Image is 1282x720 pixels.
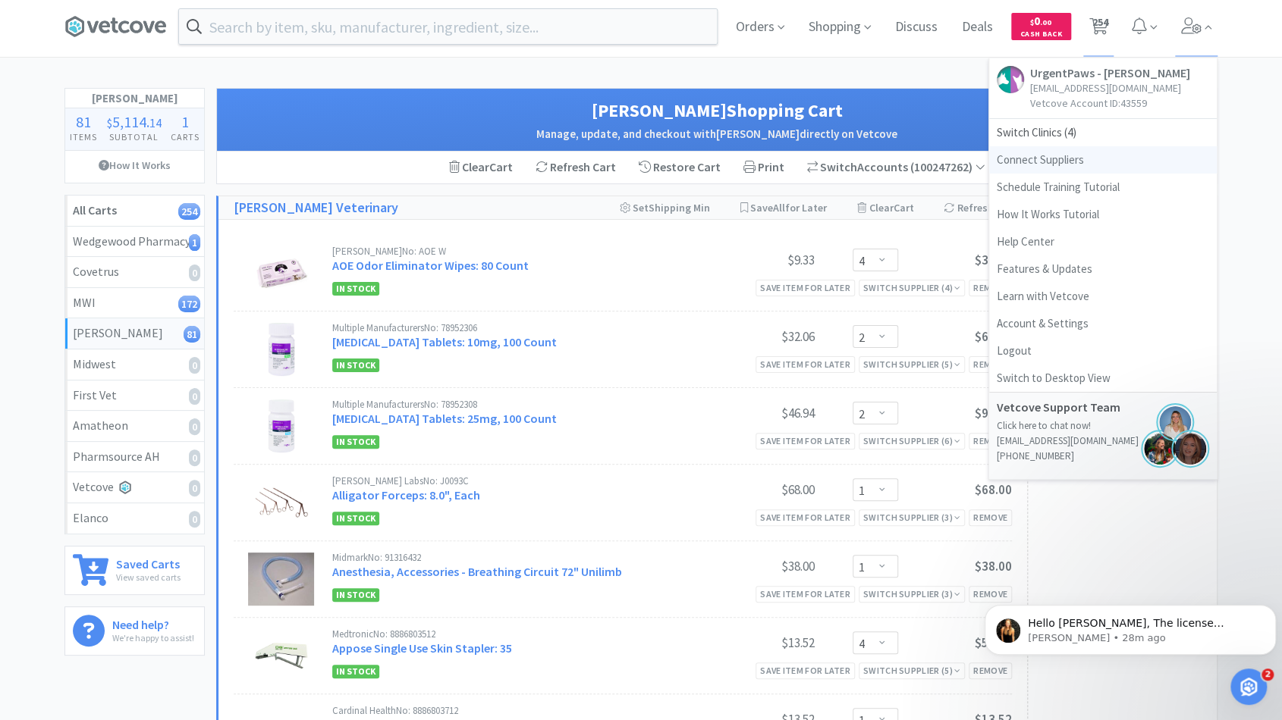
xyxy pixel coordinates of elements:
div: Midmark No: 91316432 [332,553,701,562]
span: Cart [489,159,513,174]
p: [EMAIL_ADDRESS][DOMAIN_NAME] [997,434,1209,449]
div: Elanco [73,509,196,528]
a: AOE Odor Eliminator Wipes: 80 Count [332,258,529,273]
div: Save item for later [756,586,855,602]
span: 0 [1030,14,1051,28]
div: Amatheon [73,416,196,436]
div: Switch Supplier ( 5 ) [863,663,960,678]
i: 0 [189,388,200,405]
div: Clear [449,158,513,177]
div: [PERSON_NAME] [73,324,196,343]
strong: All Carts [73,202,117,218]
span: Set [633,201,649,214]
i: 172 [178,296,200,312]
i: 0 [189,449,200,466]
a: [PERSON_NAME]81 [65,318,204,349]
a: Click here to chat now! [997,419,1091,432]
span: 14 [149,115,161,130]
div: $38.00 [701,557,815,575]
a: Switch to Desktop View [989,365,1217,392]
span: $37.32 [975,252,1012,268]
i: 0 [189,357,200,374]
a: Saved CartsView saved carts [64,546,205,595]
img: jennifer.png [1141,430,1179,468]
i: 0 [189,418,200,435]
a: Logout [989,337,1217,365]
div: Remove [969,509,1012,525]
span: Cash Back [1020,30,1062,40]
a: Alligator Forceps: 8.0", Each [332,487,480,502]
a: UrgentPaws - [PERSON_NAME][EMAIL_ADDRESS][DOMAIN_NAME]Vetcove Account ID:43559 [989,58,1217,119]
div: Remove [969,433,1012,449]
div: Switch Supplier ( 6 ) [863,434,960,448]
div: Cardinal Health No: 8886803712 [332,706,701,715]
h5: UrgentPaws - [PERSON_NAME] [1030,66,1190,80]
h5: Vetcove Support Team [997,400,1148,415]
span: All [773,201,785,214]
a: Help Center [989,228,1217,255]
a: Learn with Vetcove [989,283,1217,310]
a: First Vet0 [65,380,204,412]
div: Switch Supplier ( 4 ) [863,280,960,295]
span: Cart [893,201,913,214]
a: How It Works [65,151,204,180]
span: 1 [181,112,189,131]
a: Vetcove0 [65,472,204,503]
a: Connect Suppliers [989,146,1217,174]
div: $68.00 [701,481,815,499]
div: Medtronic No: 8886803512 [332,629,701,639]
span: $68.00 [975,481,1012,498]
div: Covetrus [73,262,196,282]
a: [PERSON_NAME] Veterinary [234,197,398,219]
i: 254 [178,203,200,220]
img: bfa4d8e243d14d49bce1c575e74393a2_815896.jpeg [255,399,308,452]
img: bridget.png [1156,403,1194,441]
a: Schedule Training Tutorial [989,174,1217,201]
iframe: Intercom notifications message [979,573,1282,679]
span: $54.08 [975,634,1012,651]
div: Multiple Manufacturers No: 78952306 [332,323,701,333]
i: 0 [189,480,200,496]
a: $0.00Cash Back [1011,6,1071,47]
a: Amatheon0 [65,411,204,442]
div: Accounts [807,158,985,177]
iframe: Intercom live chat [1230,668,1267,705]
div: Save item for later [756,433,855,449]
p: [EMAIL_ADDRESS][DOMAIN_NAME] [1030,80,1190,95]
div: Pharmsource AH [73,447,196,467]
a: Features & Updates [989,255,1217,283]
span: $64.12 [975,328,1012,345]
span: 5,114 [112,112,146,131]
h1: [PERSON_NAME] [65,89,204,108]
i: 1 [189,234,200,251]
div: Restore Cart [627,152,732,183]
h4: Subtotal [102,130,165,144]
span: $38.00 [975,558,1012,574]
span: Save for Later [750,201,827,214]
div: Wedgewood Pharmacy [73,232,196,252]
img: b27f34aacdc747cfbd412ca58fd073d9_81382.jpeg [255,246,308,299]
p: View saved carts [116,570,181,584]
div: Save item for later [756,662,855,678]
h6: Need help? [112,615,194,631]
i: 81 [184,326,200,343]
span: Switch Clinics ( 4 ) [989,119,1217,146]
div: Remove [969,356,1012,372]
div: Midwest [73,355,196,374]
span: . 00 [1040,17,1051,27]
img: 26baf2ad25034e8cad74052fe46cf2b1_817081.jpeg [255,323,308,376]
h4: Carts [166,130,204,144]
h6: Saved Carts [116,554,181,570]
span: 81 [76,112,91,131]
div: Save item for later [756,509,855,525]
a: Wedgewood Pharmacy1 [65,227,204,258]
a: [MEDICAL_DATA] Tablets: 10mg, 100 Count [332,334,557,349]
div: Multiple Manufacturers No: 78952308 [332,399,701,409]
div: Remove [969,280,1012,296]
div: Vetcove [73,477,196,497]
div: Remove [969,662,1012,678]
